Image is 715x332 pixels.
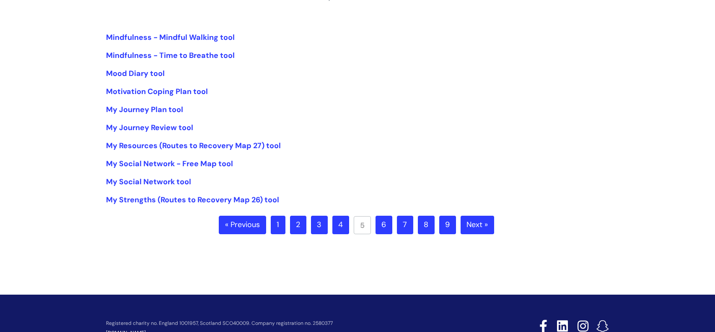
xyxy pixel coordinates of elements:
a: 7 [397,216,413,234]
a: 4 [332,216,349,234]
a: 1 [271,216,285,234]
a: Mindfulness - Time to Breathe tool [106,50,235,60]
a: 8 [418,216,435,234]
a: My Strengths (Routes to Recovery Map 26) tool [106,195,279,205]
a: My Social Network tool [106,177,191,187]
a: Mindfulness - Mindful Walking tool [106,32,235,42]
a: Next » [461,216,494,234]
a: 2 [290,216,306,234]
a: 6 [376,216,392,234]
a: My Social Network - Free Map tool [106,159,233,169]
a: My Journey Review tool [106,123,193,133]
p: Registered charity no. England 1001957, Scotland SCO40009. Company registration no. 2580377 [106,321,480,326]
a: 3 [311,216,328,234]
a: My Resources (Routes to Recovery Map 27) tool [106,141,281,151]
a: 5 [354,216,371,234]
a: Motivation Coping Plan tool [106,86,208,97]
a: 9 [439,216,456,234]
a: My Journey Plan tool [106,105,183,115]
a: Mood Diary tool [106,68,165,78]
a: « Previous [219,216,266,234]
